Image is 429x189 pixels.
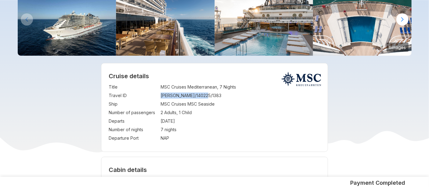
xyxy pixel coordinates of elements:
td: Title [109,83,158,91]
td: : [158,91,161,100]
td: MSC Cruises MSC Seaside [161,100,320,108]
td: Ship [109,100,158,108]
td: Cabin type [109,176,158,184]
td: 7 nights [161,125,320,134]
td: Number of nights [109,125,158,134]
td: Departure Port [109,134,158,142]
td: [DATE] [161,117,320,125]
td: : [158,108,161,117]
td: : [158,117,161,125]
td: Departs [109,117,158,125]
td: Travel ID [109,91,158,100]
h5: Payment Completed [351,179,405,187]
td: : [158,100,161,108]
td: NAP [161,134,320,142]
td: Number of passengers [109,108,158,117]
td: MSC Cruises Mediterranean, 7 Nights [161,83,320,91]
h2: Cruise details [109,72,320,80]
td: : [158,125,161,134]
td: Balcony [PERSON_NAME] (BA) [161,176,273,184]
td: 2 Adults, 1 Child [161,108,320,117]
small: 6 images [387,43,409,52]
td: : [158,134,161,142]
td: : [158,176,161,184]
td: [PERSON_NAME]/140225/1383 [161,91,320,100]
h4: Cabin details [109,166,320,173]
td: : [158,83,161,91]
